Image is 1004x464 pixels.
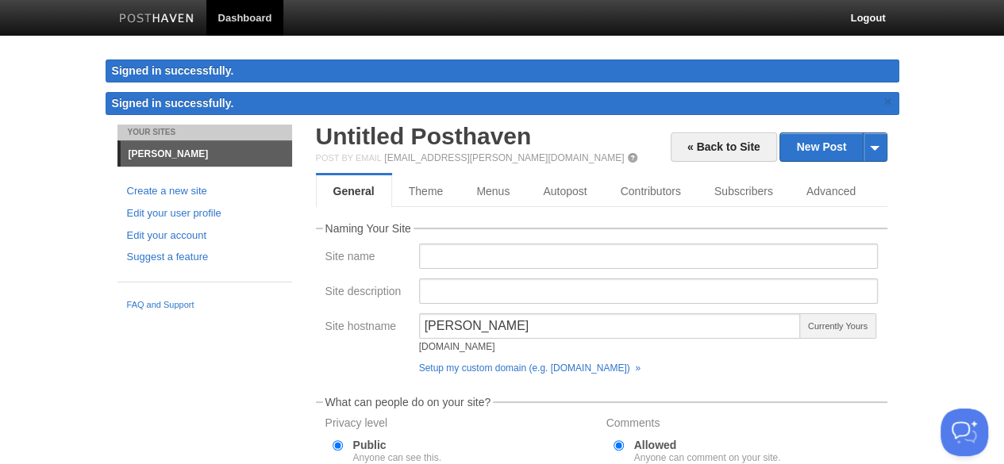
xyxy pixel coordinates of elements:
[325,320,410,336] label: Site hostname
[316,175,392,207] a: General
[127,183,283,200] a: Create a new site
[526,175,603,207] a: Autopost
[698,175,790,207] a: Subscribers
[323,397,494,408] legend: What can people do on your site?
[323,223,414,234] legend: Naming Your Site
[780,133,886,161] a: New Post
[117,125,292,140] li: Your Sites
[106,59,899,82] div: Signed in successfully.
[316,123,532,149] a: Untitled Posthaven
[634,453,781,462] div: Anyone can comment on your site.
[325,417,597,432] label: Privacy level
[634,439,781,462] label: Allowed
[419,342,802,351] div: [DOMAIN_NAME]
[353,453,441,462] div: Anyone can see this.
[790,175,872,207] a: Advanced
[119,13,194,25] img: Posthaven-bar
[353,439,441,462] label: Public
[112,97,234,109] span: Signed in successfully.
[419,362,640,374] a: Setup my custom domain (e.g. [DOMAIN_NAME]) »
[671,132,777,162] a: « Back to Site
[881,92,895,112] a: ×
[325,286,410,301] label: Site description
[799,313,875,339] span: Currently Yours
[606,417,878,432] label: Comments
[121,141,292,167] a: [PERSON_NAME]
[392,175,460,207] a: Theme
[127,205,283,222] a: Edit your user profile
[316,153,382,163] span: Post by Email
[941,408,988,456] iframe: Help Scout Beacon - Open
[127,298,283,313] a: FAQ and Support
[325,251,410,266] label: Site name
[127,249,283,266] a: Suggest a feature
[384,152,624,163] a: [EMAIL_ADDRESS][PERSON_NAME][DOMAIN_NAME]
[127,228,283,244] a: Edit your account
[460,175,526,207] a: Menus
[604,175,698,207] a: Contributors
